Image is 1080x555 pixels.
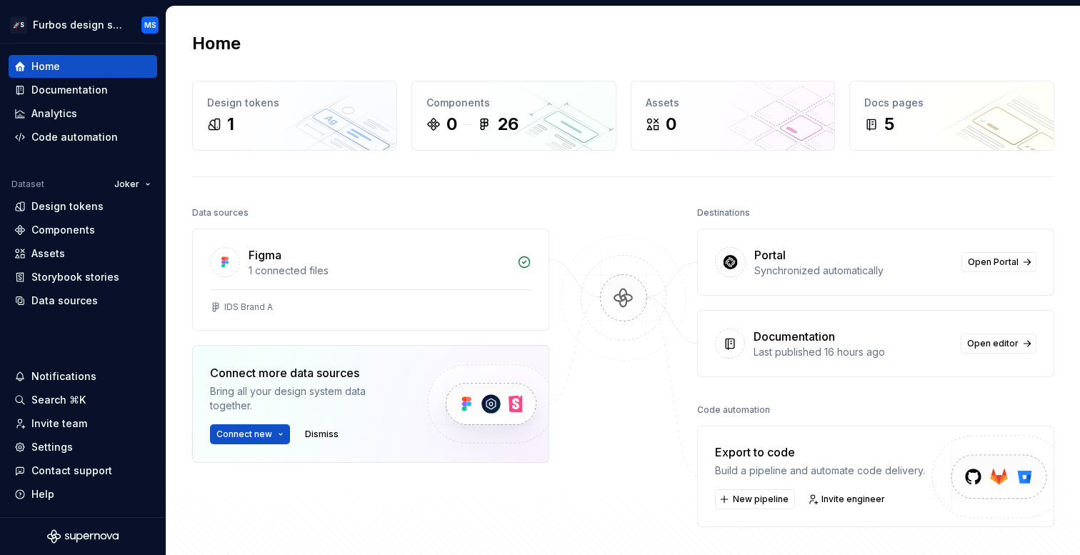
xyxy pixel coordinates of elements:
a: Settings [9,436,157,459]
div: 🚀S [10,16,27,34]
div: Search ⌘K [31,393,86,407]
div: 26 [497,113,519,136]
a: Storybook stories [9,266,157,289]
div: Contact support [31,464,112,478]
span: Dismiss [305,429,339,440]
div: 1 connected files [249,264,509,278]
a: Design tokens [9,195,157,218]
a: Assets [9,242,157,265]
a: Open Portal [961,252,1036,272]
div: Code automation [31,130,118,144]
div: Storybook stories [31,270,119,284]
div: Analytics [31,106,77,121]
a: Figma1 connected filesIDS Brand A [192,229,549,331]
a: Home [9,55,157,78]
div: Dataset [11,179,44,190]
div: Data sources [192,203,249,223]
a: Invite team [9,412,157,435]
div: 0 [666,113,676,136]
div: Settings [31,440,73,454]
div: Data sources [31,294,98,308]
div: Bring all your design system data together. [210,384,403,413]
div: Code automation [697,400,770,420]
div: MS [144,19,156,31]
div: 1 [227,113,234,136]
button: Dismiss [299,424,345,444]
a: Analytics [9,102,157,125]
span: Connect new [216,429,272,440]
div: Components [31,223,95,237]
div: Assets [31,246,65,261]
div: Furbos design system [33,18,124,32]
span: Invite engineer [821,494,885,505]
button: 🚀SFurbos design systemMS [3,9,163,40]
div: Export to code [715,444,925,461]
div: Connect more data sources [210,364,403,381]
div: Build a pipeline and automate code delivery. [715,464,925,478]
div: Home [31,59,60,74]
div: Destinations [697,203,750,223]
a: Design tokens1 [192,81,397,151]
a: Assets0 [631,81,836,151]
div: Documentation [754,328,835,345]
a: Open editor [961,334,1036,354]
span: Joker [114,179,139,190]
button: Search ⌘K [9,389,157,411]
button: Contact support [9,459,157,482]
div: Help [31,487,54,501]
div: Invite team [31,416,87,431]
h2: Home [192,32,241,55]
button: Notifications [9,365,157,388]
div: Documentation [31,83,108,97]
a: Docs pages5 [849,81,1054,151]
button: New pipeline [715,489,795,509]
div: IDS Brand A [224,301,273,313]
div: Notifications [31,369,96,384]
div: Design tokens [207,96,382,110]
div: Docs pages [864,96,1039,110]
span: New pipeline [733,494,789,505]
div: Last published 16 hours ago [754,345,952,359]
a: Invite engineer [804,489,891,509]
a: Components026 [411,81,616,151]
div: Design tokens [31,199,104,214]
button: Joker [108,174,157,194]
div: Assets [646,96,821,110]
div: Components [426,96,601,110]
svg: Supernova Logo [47,529,119,544]
span: Open editor [967,338,1019,349]
div: 0 [446,113,457,136]
a: Data sources [9,289,157,312]
a: Documentation [9,79,157,101]
div: Figma [249,246,281,264]
button: Connect new [210,424,290,444]
a: Components [9,219,157,241]
a: Code automation [9,126,157,149]
div: Synchronized automatically [754,264,953,278]
div: 5 [884,113,894,136]
button: Help [9,483,157,506]
div: Portal [754,246,786,264]
span: Open Portal [968,256,1019,268]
